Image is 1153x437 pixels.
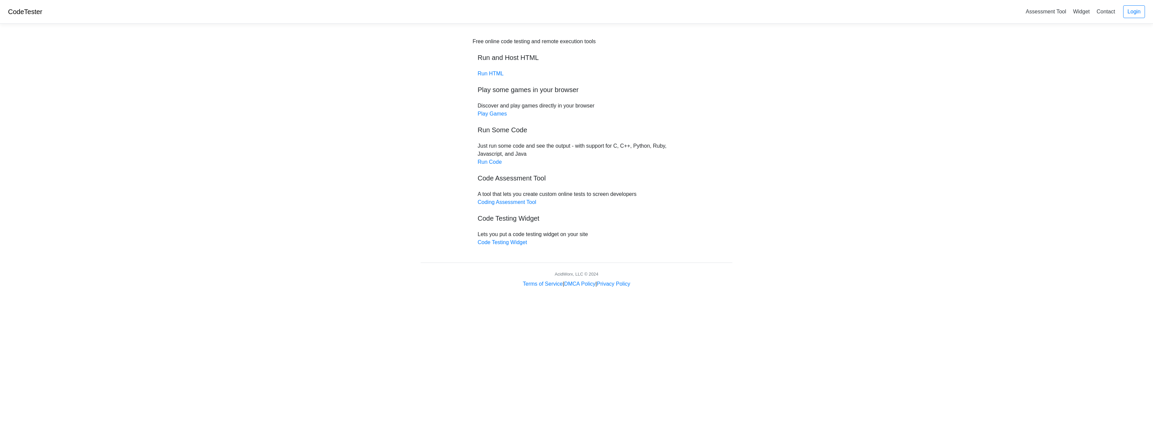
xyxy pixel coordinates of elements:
h5: Play some games in your browser [478,86,675,94]
a: Code Testing Widget [478,239,527,245]
h5: Run Some Code [478,126,675,134]
a: Login [1123,5,1145,18]
h5: Run and Host HTML [478,54,675,62]
a: Run HTML [478,71,503,76]
a: Assessment Tool [1023,6,1069,17]
a: Contact [1094,6,1118,17]
div: Free online code testing and remote execution tools [473,38,596,46]
div: | | [523,280,630,288]
a: Privacy Policy [597,281,630,287]
a: Coding Assessment Tool [478,199,536,205]
h5: Code Testing Widget [478,214,675,222]
a: DMCA Policy [564,281,595,287]
a: Play Games [478,111,507,117]
div: AcidWorx, LLC © 2024 [555,271,598,277]
h5: Code Assessment Tool [478,174,675,182]
a: Run Code [478,159,502,165]
a: CodeTester [8,8,42,15]
div: Discover and play games directly in your browser Just run some code and see the output - with sup... [473,38,680,246]
a: Terms of Service [523,281,563,287]
a: Widget [1070,6,1092,17]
